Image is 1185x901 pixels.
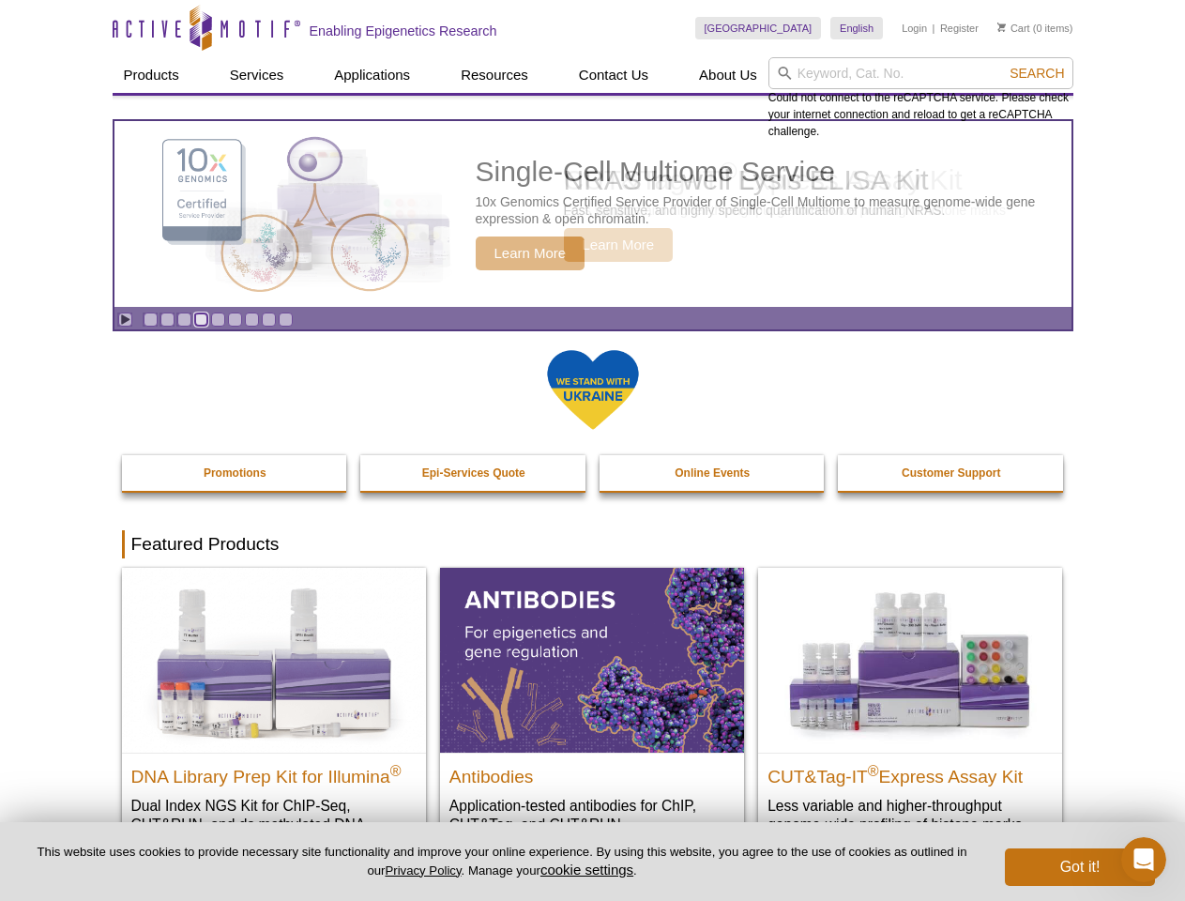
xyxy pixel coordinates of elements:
a: Promotions [122,455,349,491]
a: About Us [688,57,768,93]
a: Go to slide 8 [262,313,276,327]
a: Go to slide 7 [245,313,259,327]
a: Go to slide 2 [160,313,175,327]
a: Go to slide 1 [144,313,158,327]
a: CUT&Tag-IT® Express Assay Kit CUT&Tag-IT®Express Assay Kit Less variable and higher-throughput ge... [758,568,1062,852]
li: | [933,17,935,39]
a: Login [902,22,927,35]
a: Services [219,57,296,93]
img: We Stand With Ukraine [546,348,640,432]
a: Go to slide 9 [279,313,293,327]
p: Less variable and higher-throughput genome-wide profiling of histone marks​. [767,796,1053,834]
p: Dual Index NGS Kit for ChIP-Seq, CUT&RUN, and ds methylated DNA assays. [131,796,417,853]
span: Search [1010,66,1064,81]
a: Resources [449,57,539,93]
p: This website uses cookies to provide necessary site functionality and improve your online experie... [30,844,974,879]
a: Applications [323,57,421,93]
a: [GEOGRAPHIC_DATA] [695,17,822,39]
a: Epi-Services Quote [360,455,587,491]
a: Go to slide 4 [194,313,208,327]
img: CUT&Tag-IT® Express Assay Kit [758,568,1062,752]
button: Search [1004,65,1070,82]
a: Go to slide 6 [228,313,242,327]
button: Got it! [1005,848,1155,886]
a: Products [113,57,190,93]
strong: Epi-Services Quote [422,466,525,480]
strong: Customer Support [902,466,1000,480]
p: Application-tested antibodies for ChIP, CUT&Tag, and CUT&RUN. [449,796,735,834]
button: cookie settings [540,862,633,878]
h2: CUT&Tag-IT Express Assay Kit [767,758,1053,786]
a: Privacy Policy [385,863,461,878]
a: Online Events [600,455,827,491]
a: Toggle autoplay [118,313,132,327]
h2: DNA Library Prep Kit for Illumina [131,758,417,786]
a: All Antibodies Antibodies Application-tested antibodies for ChIP, CUT&Tag, and CUT&RUN. [440,568,744,852]
a: English [830,17,883,39]
a: Contact Us [568,57,660,93]
strong: Online Events [675,466,750,480]
a: Go to slide 5 [211,313,225,327]
img: Your Cart [997,23,1006,32]
a: Customer Support [838,455,1065,491]
div: Could not connect to the reCAPTCHA service. Please check your internet connection and reload to g... [768,57,1073,140]
img: DNA Library Prep Kit for Illumina [122,568,426,752]
a: Go to slide 3 [177,313,191,327]
h2: Featured Products [122,530,1064,558]
a: Register [940,22,979,35]
h2: Antibodies [449,758,735,786]
strong: Promotions [204,466,266,480]
a: DNA Library Prep Kit for Illumina DNA Library Prep Kit for Illumina® Dual Index NGS Kit for ChIP-... [122,568,426,871]
img: All Antibodies [440,568,744,752]
input: Keyword, Cat. No. [768,57,1073,89]
sup: ® [390,762,402,778]
h2: Enabling Epigenetics Research [310,23,497,39]
li: (0 items) [997,17,1073,39]
sup: ® [868,762,879,778]
iframe: Intercom live chat [1121,837,1166,882]
a: Cart [997,22,1030,35]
